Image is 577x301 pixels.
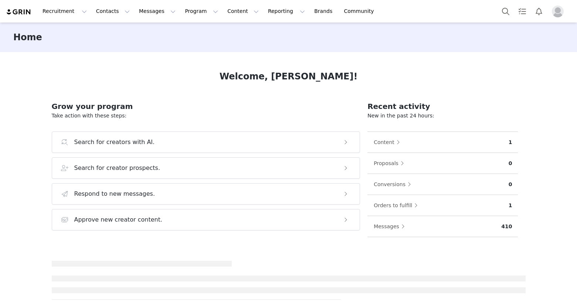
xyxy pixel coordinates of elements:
[373,199,421,211] button: Orders to fulfill
[220,70,358,83] h1: Welcome, [PERSON_NAME]!
[373,136,404,148] button: Content
[74,189,155,198] h3: Respond to new messages.
[92,3,134,20] button: Contacts
[310,3,339,20] a: Brands
[74,215,163,224] h3: Approve new creator content.
[6,8,32,16] img: grin logo
[531,3,547,20] button: Notifications
[52,183,360,205] button: Respond to new messages.
[38,3,91,20] button: Recruitment
[509,138,512,146] p: 1
[52,112,360,120] p: Take action with these steps:
[501,223,512,230] p: 410
[74,164,160,172] h3: Search for creator prospects.
[514,3,530,20] a: Tasks
[509,181,512,188] p: 0
[367,112,518,120] p: New in the past 24 hours:
[180,3,223,20] button: Program
[52,101,360,112] h2: Grow your program
[552,6,564,17] img: placeholder-profile.jpg
[52,157,360,179] button: Search for creator prospects.
[509,160,512,167] p: 0
[223,3,263,20] button: Content
[135,3,180,20] button: Messages
[340,3,382,20] a: Community
[264,3,309,20] button: Reporting
[52,131,360,153] button: Search for creators with AI.
[373,157,408,169] button: Proposals
[373,178,415,190] button: Conversions
[373,220,408,232] button: Messages
[52,209,360,230] button: Approve new creator content.
[498,3,514,20] button: Search
[509,202,512,209] p: 1
[74,138,155,147] h3: Search for creators with AI.
[547,6,571,17] button: Profile
[367,101,518,112] h2: Recent activity
[13,31,42,44] h3: Home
